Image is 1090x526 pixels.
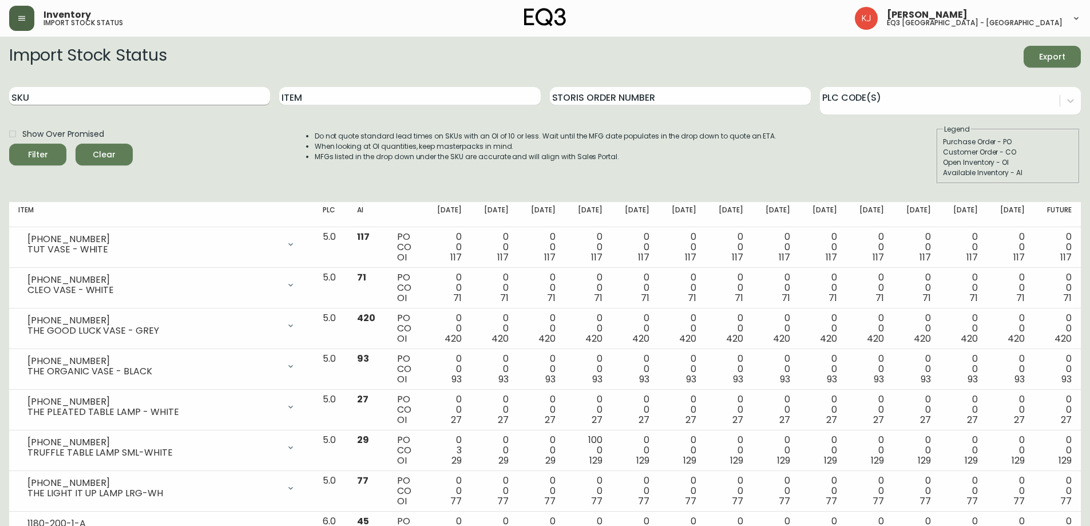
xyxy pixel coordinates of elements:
[705,202,752,227] th: [DATE]
[445,332,462,345] span: 420
[902,313,931,344] div: 0 0
[668,435,696,466] div: 0 0
[574,476,603,507] div: 0 0
[27,326,279,336] div: THE GOOD LUCK VASE - GREY
[314,390,348,430] td: 5.0
[902,394,931,425] div: 0 0
[315,152,777,162] li: MFGs listed in the drop down under the SKU are accurate and will align with Sales Portal.
[949,394,978,425] div: 0 0
[18,476,304,501] div: [PHONE_NUMBER]THE LIGHT IT UP LAMP LRG-WH
[27,366,279,377] div: THE ORGANIC VASE - BLACK
[820,332,837,345] span: 420
[726,332,743,345] span: 420
[996,354,1025,385] div: 0 0
[18,272,304,298] div: [PHONE_NUMBER]CLEO VASE - WHITE
[314,349,348,390] td: 5.0
[498,454,509,467] span: 29
[808,354,837,385] div: 0 0
[357,311,375,325] span: 420
[855,394,884,425] div: 0 0
[782,291,790,304] span: 71
[1013,495,1025,508] span: 77
[824,454,837,467] span: 129
[887,10,968,19] span: [PERSON_NAME]
[27,407,279,417] div: THE PLEATED TABLE LAMP - WHITE
[1061,373,1072,386] span: 93
[480,232,509,263] div: 0 0
[762,476,790,507] div: 0 0
[498,413,509,426] span: 27
[621,313,649,344] div: 0 0
[855,354,884,385] div: 0 0
[996,476,1025,507] div: 0 0
[1034,202,1081,227] th: Future
[480,394,509,425] div: 0 0
[779,413,790,426] span: 27
[829,291,837,304] span: 71
[397,272,414,303] div: PO CO
[668,272,696,303] div: 0 0
[500,291,509,304] span: 71
[18,394,304,420] div: [PHONE_NUMBER]THE PLEATED TABLE LAMP - WHITE
[1043,476,1072,507] div: 0 0
[715,232,743,263] div: 0 0
[397,291,407,304] span: OI
[685,251,696,264] span: 117
[433,435,462,466] div: 0 3
[397,251,407,264] span: OI
[314,309,348,349] td: 5.0
[855,272,884,303] div: 0 0
[1043,394,1072,425] div: 0 0
[480,476,509,507] div: 0 0
[949,232,978,263] div: 0 0
[592,413,603,426] span: 27
[518,202,565,227] th: [DATE]
[730,454,743,467] span: 129
[668,232,696,263] div: 0 0
[433,354,462,385] div: 0 0
[922,291,931,304] span: 71
[433,272,462,303] div: 0 0
[538,332,556,345] span: 420
[27,437,279,448] div: [PHONE_NUMBER]
[357,352,369,365] span: 93
[574,435,603,466] div: 100 0
[1012,454,1025,467] span: 129
[480,435,509,466] div: 0 0
[397,232,414,263] div: PO CO
[632,332,649,345] span: 420
[621,476,649,507] div: 0 0
[949,272,978,303] div: 0 0
[808,435,837,466] div: 0 0
[639,373,649,386] span: 93
[780,373,790,386] span: 93
[314,430,348,471] td: 5.0
[612,202,659,227] th: [DATE]
[424,202,471,227] th: [DATE]
[893,202,940,227] th: [DATE]
[621,272,649,303] div: 0 0
[22,128,104,140] span: Show Over Promised
[27,397,279,407] div: [PHONE_NUMBER]
[591,495,603,508] span: 77
[314,471,348,512] td: 5.0
[314,268,348,309] td: 5.0
[987,202,1034,227] th: [DATE]
[733,373,743,386] span: 93
[433,232,462,263] div: 0 0
[919,251,931,264] span: 117
[920,413,931,426] span: 27
[492,332,509,345] span: 420
[527,435,556,466] div: 0 0
[27,244,279,255] div: TUT VASE - WHITE
[638,251,649,264] span: 117
[826,495,837,508] span: 77
[433,394,462,425] div: 0 0
[996,435,1025,466] div: 0 0
[777,454,790,467] span: 129
[752,202,799,227] th: [DATE]
[357,433,369,446] span: 29
[527,232,556,263] div: 0 0
[873,413,884,426] span: 27
[621,354,649,385] div: 0 0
